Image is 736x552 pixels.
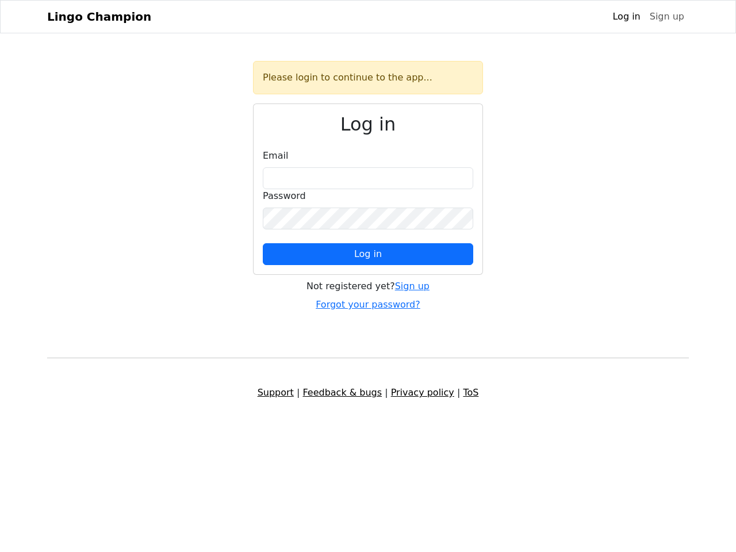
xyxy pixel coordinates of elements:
a: Sign up [395,281,430,292]
a: Forgot your password? [316,299,420,310]
h2: Log in [263,113,473,135]
a: ToS [463,387,478,398]
div: Not registered yet? [253,279,483,293]
a: Log in [608,5,645,28]
button: Log in [263,243,473,265]
label: Password [263,189,306,203]
span: Log in [354,248,382,259]
label: Email [263,149,288,163]
a: Feedback & bugs [302,387,382,398]
a: Sign up [645,5,689,28]
a: Lingo Champion [47,5,151,28]
div: Please login to continue to the app... [253,61,483,94]
div: | | | [40,386,696,400]
a: Privacy policy [391,387,454,398]
a: Support [258,387,294,398]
